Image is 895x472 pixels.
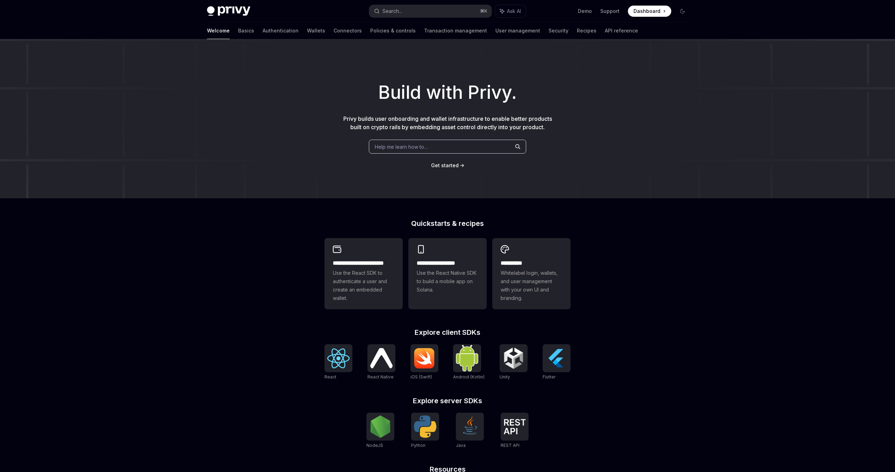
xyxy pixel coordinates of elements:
[366,413,394,449] a: NodeJSNodeJS
[382,7,402,15] div: Search...
[633,8,660,15] span: Dashboard
[549,22,568,39] a: Security
[410,374,432,379] span: iOS (Swift)
[677,6,688,17] button: Toggle dark mode
[600,8,620,15] a: Support
[605,22,638,39] a: API reference
[501,269,562,302] span: Whitelabel login, wallets, and user management with your own UI and branding.
[367,344,395,381] a: React NativeReact Native
[11,79,884,106] h1: Build with Privy.
[307,22,325,39] a: Wallets
[501,443,520,448] span: REST API
[453,344,485,381] a: Android (Kotlin)Android (Kotlin)
[456,443,466,448] span: Java
[324,220,571,227] h2: Quickstarts & recipes
[543,374,556,379] span: Flutter
[369,5,492,17] button: Search...⌘K
[495,22,540,39] a: User management
[417,269,478,294] span: Use the React Native SDK to build a mobile app on Solana.
[413,348,436,369] img: iOS (Swift)
[334,22,362,39] a: Connectors
[431,162,459,169] a: Get started
[263,22,299,39] a: Authentication
[453,374,485,379] span: Android (Kotlin)
[456,413,484,449] a: JavaJava
[370,22,416,39] a: Policies & controls
[500,344,528,381] a: UnityUnity
[366,443,383,448] span: NodeJS
[333,269,394,302] span: Use the React SDK to authenticate a user and create an embedded wallet.
[628,6,671,17] a: Dashboard
[324,344,352,381] a: ReactReact
[324,397,571,404] h2: Explore server SDKs
[503,419,526,434] img: REST API
[408,238,487,309] a: **** **** **** ***Use the React Native SDK to build a mobile app on Solana.
[507,8,521,15] span: Ask AI
[480,8,487,14] span: ⌘ K
[411,413,439,449] a: PythonPython
[324,374,336,379] span: React
[456,345,478,371] img: Android (Kotlin)
[424,22,487,39] a: Transaction management
[207,22,230,39] a: Welcome
[500,374,510,379] span: Unity
[501,413,529,449] a: REST APIREST API
[545,347,568,369] img: Flutter
[431,162,459,168] span: Get started
[367,374,394,379] span: React Native
[543,344,571,381] a: FlutterFlutter
[343,115,552,131] span: Privy builds user onboarding and wallet infrastructure to enable better products built on crypto ...
[375,143,428,150] span: Help me learn how to…
[492,238,571,309] a: **** *****Whitelabel login, wallets, and user management with your own UI and branding.
[238,22,254,39] a: Basics
[207,6,250,16] img: dark logo
[327,348,350,368] img: React
[411,443,425,448] span: Python
[324,329,571,336] h2: Explore client SDKs
[370,348,393,368] img: React Native
[459,415,481,438] img: Java
[495,5,526,17] button: Ask AI
[578,8,592,15] a: Demo
[577,22,596,39] a: Recipes
[502,347,525,369] img: Unity
[369,415,392,438] img: NodeJS
[410,344,438,381] a: iOS (Swift)iOS (Swift)
[414,415,436,438] img: Python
